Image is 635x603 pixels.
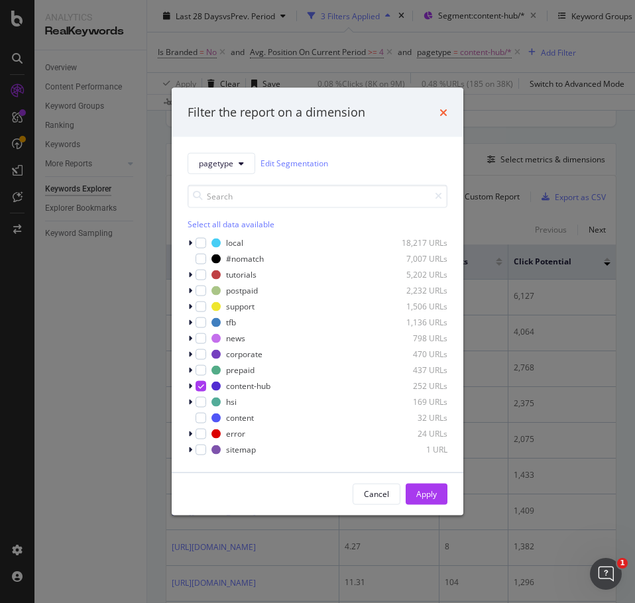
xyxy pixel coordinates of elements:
div: 1,506 URLs [382,301,447,312]
span: 1 [617,558,628,569]
div: tutorials [226,269,257,280]
div: support [226,301,255,312]
div: 18,217 URLs [382,237,447,248]
div: 32 URLs [382,412,447,423]
div: content-hub [226,380,270,392]
a: Edit Segmentation [260,156,328,170]
input: Search [188,184,447,207]
button: Cancel [353,483,400,504]
div: #nomatch [226,253,264,264]
span: pagetype [199,158,233,169]
button: pagetype [188,152,255,174]
div: 24 URLs [382,428,447,439]
div: sitemap [226,444,256,455]
div: 5,202 URLs [382,269,447,280]
div: Select all data available [188,218,447,229]
div: modal [172,88,463,516]
div: error [226,428,245,439]
div: Filter the report on a dimension [188,104,365,121]
div: 798 URLs [382,333,447,344]
div: 1 URL [382,444,447,455]
div: postpaid [226,285,258,296]
div: 1,136 URLs [382,317,447,328]
div: 7,007 URLs [382,253,447,264]
div: prepaid [226,364,255,376]
div: Cancel [364,488,389,500]
button: Apply [406,483,447,504]
div: 2,232 URLs [382,285,447,296]
div: tfb [226,317,236,328]
div: local [226,237,243,248]
div: 437 URLs [382,364,447,376]
div: 252 URLs [382,380,447,392]
iframe: Intercom live chat [590,558,622,590]
div: Apply [416,488,437,500]
div: 470 URLs [382,349,447,360]
div: 169 URLs [382,396,447,408]
div: news [226,333,245,344]
div: corporate [226,349,262,360]
div: times [439,104,447,121]
div: hsi [226,396,237,408]
div: content [226,412,254,423]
